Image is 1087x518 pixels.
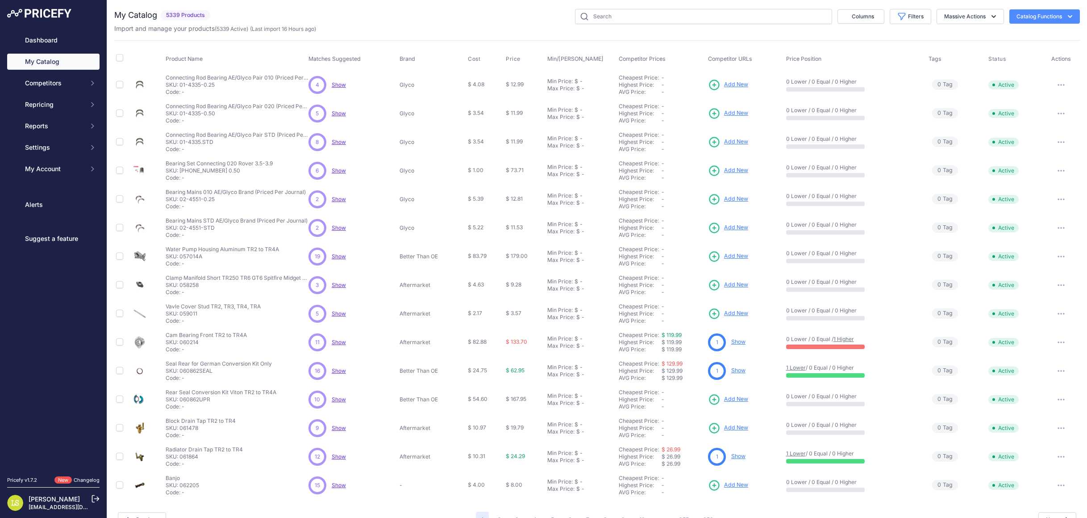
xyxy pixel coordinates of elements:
[786,450,806,457] a: 1 Lower
[166,196,306,203] p: SKU: 02-4551-0.25
[833,336,854,342] a: 1 Higher
[619,88,662,96] div: AVG Price:
[1009,9,1080,24] button: Catalog Functions
[724,309,748,318] span: Add New
[708,279,748,291] a: Add New
[937,138,941,146] span: 0
[662,360,683,367] a: $ 129.99
[724,109,748,118] span: Add New
[937,281,941,289] span: 0
[731,453,745,459] a: Show
[316,224,319,232] span: 2
[786,55,821,62] span: Price Position
[506,281,521,288] span: $ 9.28
[619,253,662,260] div: Highest Price:
[332,139,346,145] span: Show
[988,138,1019,147] span: Active
[400,253,464,260] p: Better Than OE
[619,146,662,153] div: AVG Price:
[468,81,484,88] span: $ 4.08
[400,110,464,117] p: Glyco
[619,139,662,146] div: Highest Price:
[662,81,664,88] span: -
[547,135,573,142] div: Min Price:
[506,167,524,173] span: $ 73.71
[506,55,522,63] button: Price
[166,103,308,110] p: Connecting Rod Bearing AE/Glyco Pair 020 (Priced Per Journal)
[724,281,748,289] span: Add New
[580,285,584,292] div: -
[166,224,308,232] p: SKU: 02-4551-STD
[662,224,664,231] span: -
[619,110,662,117] div: Highest Price:
[708,393,748,406] a: Add New
[578,135,583,142] div: -
[619,289,662,296] div: AVG Price:
[619,224,662,232] div: Highest Price:
[166,303,261,310] p: Vavle Cover Stud TR2, TR3, TR4, TRA
[708,307,748,320] a: Add New
[547,78,573,85] div: Min Price:
[937,223,941,232] span: 0
[932,137,958,147] span: Tag
[332,196,346,202] a: Show
[332,453,346,460] span: Show
[937,166,941,175] span: 0
[166,139,308,146] p: SKU: 01-4335.STD
[619,74,659,81] a: Cheapest Price:
[25,143,83,152] span: Settings
[166,81,308,88] p: SKU: 01-4335-0.25
[724,138,748,146] span: Add New
[619,217,659,224] a: Cheapest Price:
[332,425,346,431] span: Show
[506,224,523,231] span: $ 11.53
[932,223,958,233] span: Tag
[786,278,920,286] p: 0 Lower / 0 Equal / 0 Higher
[575,249,578,257] div: $
[547,199,575,206] div: Max Price:
[575,106,578,114] div: $
[25,164,83,173] span: My Account
[166,203,306,210] p: Code: -
[580,228,584,235] div: -
[332,396,346,403] a: Show
[580,114,584,121] div: -
[332,224,346,231] a: Show
[332,482,346,489] a: Show
[25,100,83,109] span: Repricing
[932,108,958,118] span: Tag
[619,246,659,253] a: Cheapest Price:
[332,339,346,345] span: Show
[114,24,316,33] p: Import and manage your products
[575,192,578,199] div: $
[786,164,920,171] p: 0 Lower / 0 Equal / 0 Higher
[332,282,346,288] span: Show
[7,139,100,156] button: Settings
[662,246,664,253] span: -
[316,109,319,118] span: 5
[400,55,415,62] span: Brand
[619,260,662,267] div: AVG Price:
[166,253,279,260] p: SKU: 057014A
[578,192,583,199] div: -
[724,424,748,432] span: Add New
[547,278,573,285] div: Min Price:
[316,195,319,203] span: 2
[166,260,279,267] p: Code: -
[708,422,748,434] a: Add New
[547,164,573,171] div: Min Price:
[315,253,320,261] span: 19
[576,285,580,292] div: $
[786,221,920,228] p: 0 Lower / 0 Equal / 0 Higher
[708,193,748,206] a: Add New
[662,274,664,281] span: -
[506,81,524,88] span: $ 12.99
[619,389,659,396] a: Cheapest Price:
[708,107,748,120] a: Add New
[166,232,308,239] p: Code: -
[786,135,920,143] p: 0 Lower / 0 Equal / 0 Higher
